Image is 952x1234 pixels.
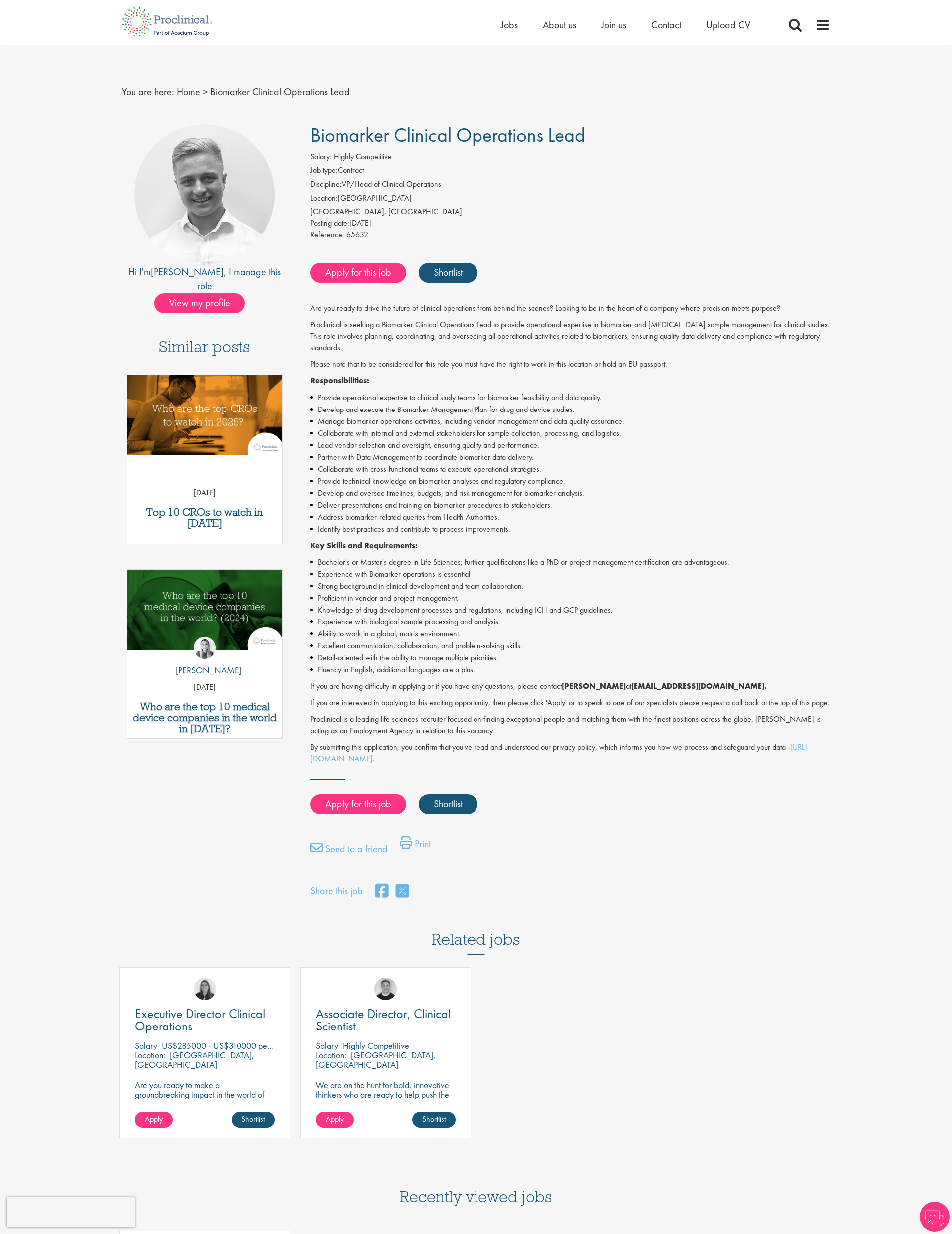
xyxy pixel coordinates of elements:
li: Lead vendor selection and oversight, ensuring quality and performance. [310,439,831,451]
p: [DATE] [127,682,282,693]
li: VP/Head of Clinical Operations [310,179,831,193]
p: Are you ready to make a groundbreaking impact in the world of biotechnology? Join a growing compa... [135,1080,275,1128]
h3: Recently viewed jobs [400,1163,552,1212]
img: Hannah Burke [194,637,216,659]
a: Shortlist [232,1112,275,1128]
span: Apply [326,1114,344,1124]
a: Bo Forsen [374,978,397,1000]
span: Salary [135,1040,157,1051]
li: Collaborate with cross-functional teams to execute operational strategies. [310,463,831,475]
label: Discipline: [310,179,342,190]
span: Location: [135,1049,165,1061]
span: Salary [316,1040,338,1051]
li: Fluency in English; additional languages are a plus. [310,664,831,676]
li: Contract [310,165,831,179]
li: Collaborate with internal and external stakeholders for sample collection, processing, and logist... [310,427,831,439]
a: Apply [135,1112,173,1128]
a: Shortlist [419,794,477,814]
span: Jobs [501,18,518,31]
li: Deliver presentations and training on biomarker procedures to stakeholders. [310,499,831,511]
a: Print [400,836,431,856]
p: [GEOGRAPHIC_DATA], [GEOGRAPHIC_DATA] [316,1049,436,1070]
p: Proclinical is seeking a Biomarker Clinical Operations Lead to provide operational expertise in b... [310,319,831,354]
li: Manage biomarker operations activities, including vendor management and data quality assurance. [310,415,831,427]
a: Apply for this job [310,263,406,283]
span: Highly Competitive [334,151,392,162]
img: Chatbot [920,1202,950,1232]
a: Upload CV [706,18,750,31]
li: Experience with biological sample processing and analysis. [310,616,831,628]
img: Top 10 Medical Device Companies 2024 [127,570,282,650]
a: [URL][DOMAIN_NAME] [310,742,807,764]
span: View my profile [154,293,245,313]
span: Contact [651,18,681,31]
strong: [PERSON_NAME] [562,681,626,691]
span: Location: [316,1049,346,1061]
li: Excellent communication, collaboration, and problem-solving skills. [310,640,831,652]
div: Job description [310,303,831,764]
li: Develop and execute the Biomarker Management Plan for drug and device studies. [310,404,831,415]
a: View my profile [154,295,255,308]
label: Job type: [310,165,338,176]
li: Bachelor's or Master's degree in Life Sciences; further qualifications like a PhD or project mana... [310,556,831,568]
li: Partner with Data Management to coordinate biomarker data delivery. [310,451,831,463]
p: Highly Competitive [343,1040,409,1051]
a: share on facebook [375,881,388,902]
li: Strong background in clinical development and team collaboration. [310,580,831,592]
li: Provide technical knowledge on biomarker analyses and regulatory compliance. [310,475,831,487]
a: Associate Director, Clinical Scientist [316,1008,456,1032]
span: 65632 [346,229,368,240]
a: Apply [316,1112,354,1128]
p: [GEOGRAPHIC_DATA], [GEOGRAPHIC_DATA] [135,1049,254,1070]
img: Top 10 CROs 2025 | Proclinical [127,375,282,455]
a: Join us [601,18,626,31]
a: share on twitter [396,881,409,902]
h3: Similar posts [159,338,250,362]
p: Are you ready to drive the future of clinical operations from behind the scenes? Looking to be in... [310,303,831,314]
img: imeage of recruiter Joshua Bye [134,124,275,265]
p: US$285000 - US$310000 per annum [162,1040,294,1051]
li: Ability to work in a global, matrix environment. [310,628,831,640]
a: Who are the top 10 medical device companies in the world in [DATE]? [132,701,277,734]
a: Executive Director Clinical Operations [135,1008,275,1032]
p: [PERSON_NAME] [168,664,241,677]
a: Link to a post [127,570,282,658]
li: Detail-oriented with the ability to manage multiple priorities. [310,652,831,664]
span: Biomarker Clinical Operations Lead [210,85,350,98]
li: [GEOGRAPHIC_DATA] [310,193,831,206]
a: Shortlist [419,263,477,283]
div: Hi I'm , I manage this role [122,265,288,293]
a: Top 10 CROs to watch in [DATE] [132,507,277,529]
a: Hannah Burke [PERSON_NAME] [168,637,241,682]
div: [GEOGRAPHIC_DATA], [GEOGRAPHIC_DATA] [310,206,831,218]
span: Biomarker Clinical Operations Lead [310,122,585,148]
span: Posting date: [310,218,349,228]
li: Proficient in vendor and project management. [310,592,831,604]
p: Please note that to be considered for this role you must have the right to work in this location ... [310,359,831,370]
li: Knowledge of drug development processes and regulations, including ICH and GCP guidelines. [310,604,831,616]
div: [DATE] [310,218,831,229]
li: Address biomarker-related queries from Health Authorities. [310,511,831,523]
li: Experience with Biomarker operations is essential [310,568,831,580]
a: Apply for this job [310,794,406,814]
span: Apply [145,1114,163,1124]
a: Shortlist [412,1112,456,1128]
strong: [EMAIL_ADDRESS][DOMAIN_NAME]. [631,681,767,691]
p: If you are having difficulty in applying or if you have any questions, please contact at [310,681,831,692]
label: Reference: [310,229,344,241]
a: About us [543,18,576,31]
p: Proclinical is a leading life sciences recruiter focused on finding exceptional people and matchi... [310,714,831,737]
a: Ciara Noble [194,978,216,1000]
iframe: reCAPTCHA [7,1197,135,1227]
label: Share this job [310,884,363,898]
span: Executive Director Clinical Operations [135,1005,265,1034]
a: breadcrumb link [177,85,200,98]
li: Develop and oversee timelines, budgets, and risk management for biomarker analysis. [310,487,831,499]
a: [PERSON_NAME] [151,265,224,278]
li: Provide operational expertise to clinical study teams for biomarker feasibility and data quality. [310,392,831,404]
